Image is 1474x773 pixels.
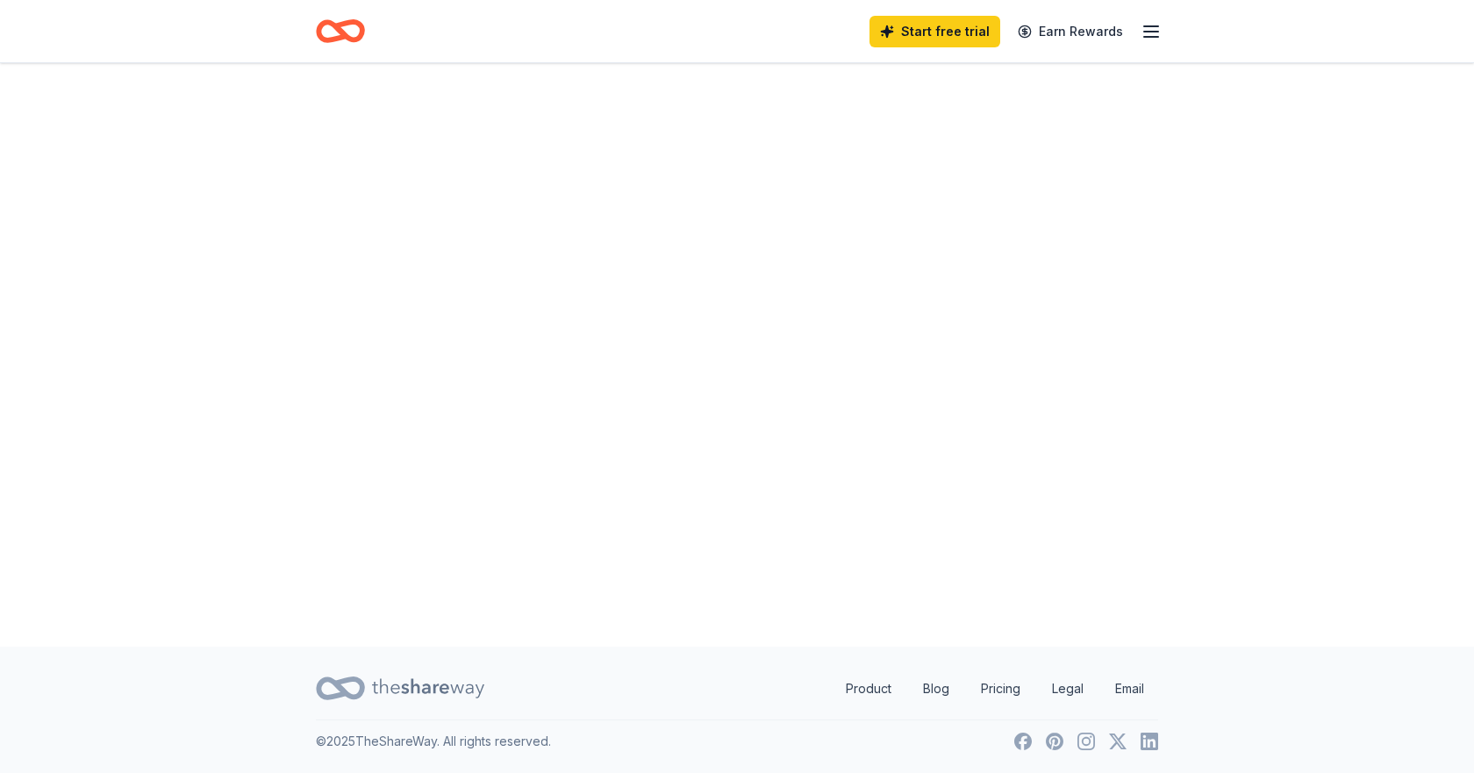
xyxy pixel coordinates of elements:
nav: quick links [832,671,1158,706]
a: Blog [909,671,963,706]
a: Earn Rewards [1007,16,1134,47]
a: Home [316,11,365,52]
a: Email [1101,671,1158,706]
a: Pricing [967,671,1034,706]
a: Start free trial [869,16,1000,47]
p: © 2025 TheShareWay. All rights reserved. [316,731,551,752]
a: Legal [1038,671,1098,706]
a: Product [832,671,905,706]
